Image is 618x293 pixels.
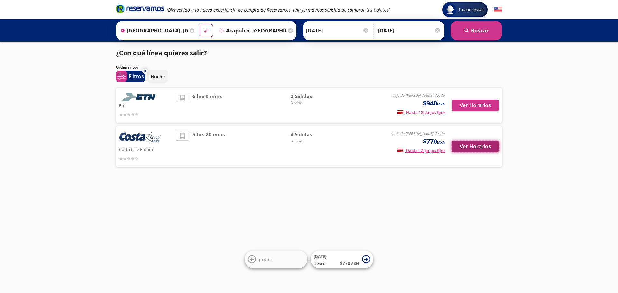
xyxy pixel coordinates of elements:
em: ¡Bienvenido a la nueva experiencia de compra de Reservamos, una forma más sencilla de comprar tus... [167,7,390,13]
small: MXN [437,140,445,145]
em: viaje de [PERSON_NAME] desde: [391,93,445,98]
span: 0 [144,69,146,74]
span: $940 [423,98,445,108]
small: MXN [350,261,359,266]
span: 2 Salidas [291,93,336,100]
i: Brand Logo [116,4,164,14]
span: [DATE] [314,254,326,259]
span: Desde: [314,261,326,267]
input: Buscar Destino [217,23,287,39]
span: Noche [291,138,336,144]
span: Hasta 12 pagos fijos [397,148,445,153]
button: Noche [147,70,168,83]
button: Ver Horarios [452,100,499,111]
button: Ver Horarios [452,141,499,152]
span: 4 Salidas [291,131,336,138]
p: Ordenar por [116,64,138,70]
p: Etn [119,101,173,109]
p: Costa Line Futura [119,145,173,153]
span: Noche [291,100,336,106]
p: Filtros [129,72,144,80]
button: Buscar [451,21,502,40]
img: Costa Line Futura [119,131,161,145]
span: $ 770 [340,260,359,267]
p: ¿Con qué línea quieres salir? [116,48,207,58]
button: [DATE] [245,251,307,268]
span: Iniciar sesión [456,6,486,13]
img: Etn [119,93,161,101]
input: Buscar Origen [118,23,188,39]
a: Brand Logo [116,4,164,15]
input: Opcional [378,23,441,39]
input: Elegir Fecha [306,23,369,39]
span: [DATE] [259,257,272,262]
span: 5 hrs 20 mins [192,131,225,162]
p: Noche [151,73,165,80]
span: $770 [423,137,445,146]
span: Hasta 12 pagos fijos [397,109,445,115]
em: viaje de [PERSON_NAME] desde: [391,131,445,136]
button: [DATE]Desde:$770MXN [311,251,373,268]
button: English [494,6,502,14]
small: MXN [437,102,445,106]
button: 0Filtros [116,71,145,82]
span: 6 hrs 9 mins [192,93,222,118]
